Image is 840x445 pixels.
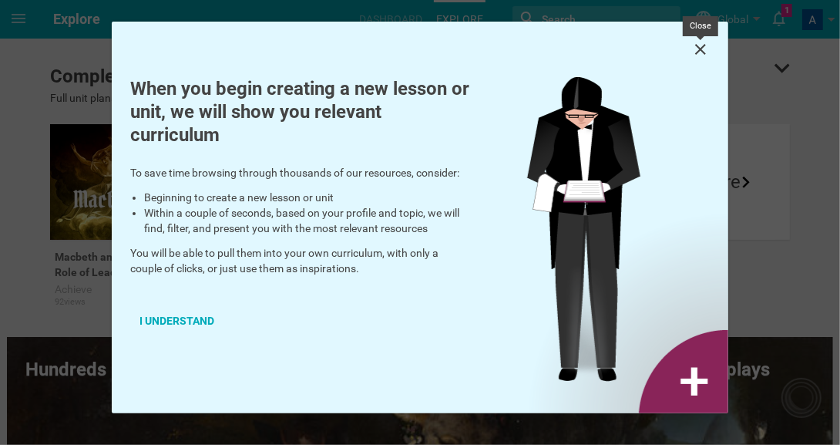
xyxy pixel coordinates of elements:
[130,77,469,147] h1: When you begin creating a new lesson or unit, we will show you relevant curriculum
[112,77,488,366] div: To save time browsing through thousands of our resources, consider: You will be able to pull them...
[130,304,223,338] div: I understand
[527,77,728,413] img: we-find-you-stuff.png
[144,205,469,236] li: Within a couple of seconds, based on your profile and topic, we will find, filter, and present yo...
[144,190,469,205] li: Beginning to create a new lesson or unit
[683,16,718,36] div: Close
